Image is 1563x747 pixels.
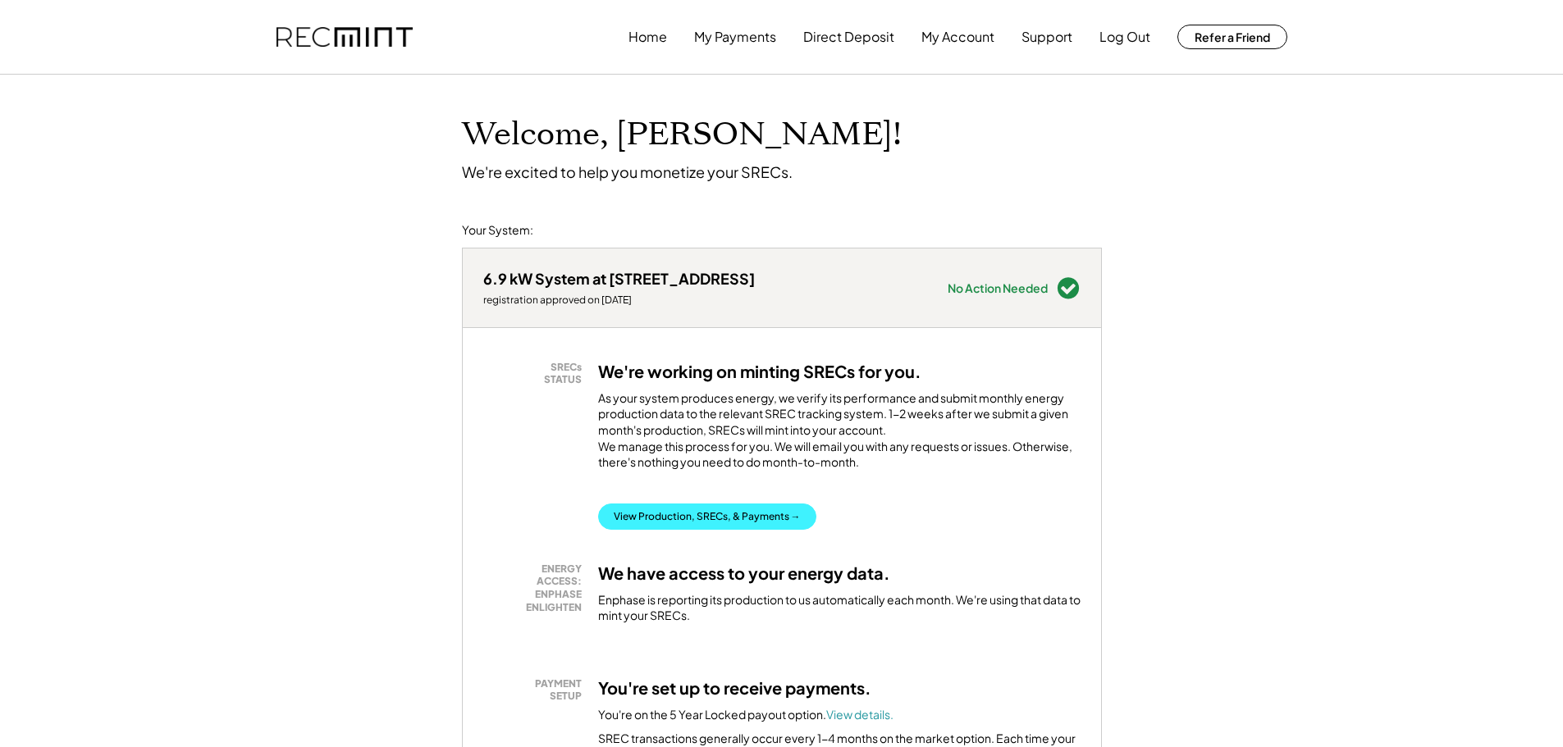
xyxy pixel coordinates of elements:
button: View Production, SRECs, & Payments → [598,503,816,530]
button: Home [628,20,667,53]
img: recmint-logotype%403x.png [276,27,413,48]
div: You're on the 5 Year Locked payout option. [598,707,893,723]
button: Direct Deposit [803,20,894,53]
div: Your System: [462,222,533,239]
h1: Welcome, [PERSON_NAME]! [462,116,902,154]
div: ENERGY ACCESS: ENPHASE ENLIGHTEN [491,563,582,613]
button: My Payments [694,20,776,53]
div: No Action Needed [948,282,1048,294]
div: PAYMENT SETUP [491,677,582,703]
button: Support [1021,20,1072,53]
div: As your system produces energy, we verify its performance and submit monthly energy production da... [598,390,1081,479]
button: Log Out [1099,20,1150,53]
h3: You're set up to receive payments. [598,677,871,699]
button: Refer a Friend [1177,25,1287,49]
div: SRECs STATUS [491,361,582,386]
button: My Account [921,20,994,53]
div: Enphase is reporting its production to us automatically each month. We're using that data to mint... [598,592,1081,624]
a: View details. [826,707,893,722]
div: registration approved on [DATE] [483,294,755,307]
h3: We're working on minting SRECs for you. [598,361,921,382]
div: 6.9 kW System at [STREET_ADDRESS] [483,269,755,288]
div: We're excited to help you monetize your SRECs. [462,162,793,181]
h3: We have access to your energy data. [598,563,890,584]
